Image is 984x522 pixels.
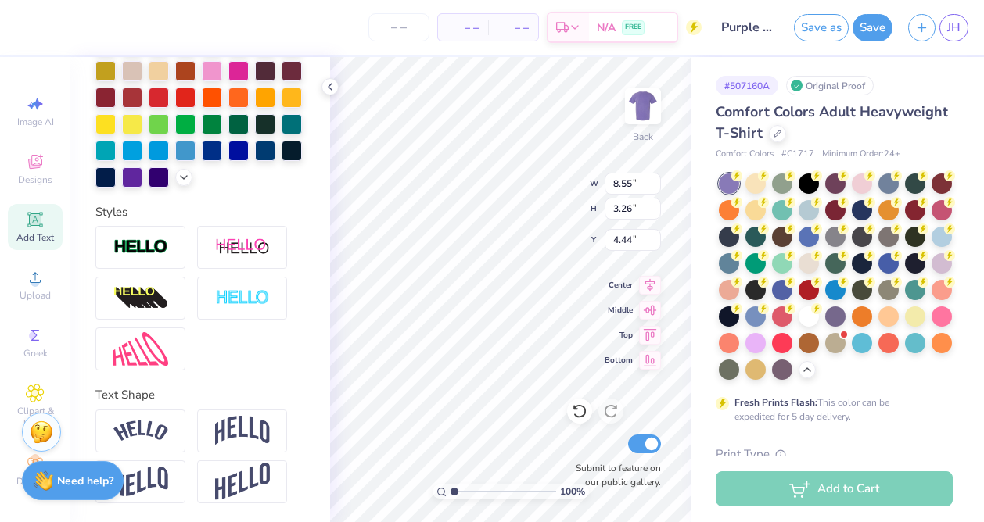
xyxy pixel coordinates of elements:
[368,13,429,41] input: – –
[794,14,849,41] button: Save as
[23,347,48,359] span: Greek
[734,396,817,409] strong: Fresh Prints Flash:
[8,405,63,430] span: Clipart & logos
[447,20,479,36] span: – –
[605,280,633,291] span: Center
[20,289,51,302] span: Upload
[822,148,900,161] span: Minimum Order: 24 +
[716,148,774,161] span: Comfort Colors
[567,461,661,489] label: Submit to feature on our public gallery.
[605,330,633,341] span: Top
[786,76,874,95] div: Original Proof
[113,420,168,442] img: Arc
[716,102,948,142] span: Comfort Colors Adult Heavyweight T-Shirt
[633,130,653,144] div: Back
[113,238,168,256] img: Stroke
[215,463,270,501] img: Rise
[215,238,270,257] img: Shadow
[605,355,633,366] span: Bottom
[560,484,585,499] span: 100 %
[605,305,633,316] span: Middle
[215,416,270,445] img: Arch
[113,467,168,497] img: Flag
[95,386,305,404] div: Text Shape
[17,116,54,128] span: Image AI
[709,12,786,43] input: Untitled Design
[625,22,641,33] span: FREE
[947,19,961,37] span: JH
[215,289,270,307] img: Negative Space
[18,173,52,186] span: Designs
[113,286,168,311] img: 3d Illusion
[57,474,113,488] strong: Need help?
[16,475,54,488] span: Decorate
[95,203,305,221] div: Styles
[716,76,778,95] div: # 507160A
[734,395,927,424] div: This color can be expedited for 5 day delivery.
[16,231,54,244] span: Add Text
[597,20,616,36] span: N/A
[781,148,814,161] span: # C1717
[113,332,168,366] img: Free Distort
[627,91,659,122] img: Back
[497,20,529,36] span: – –
[853,14,892,41] button: Save
[716,445,953,463] div: Print Type
[939,14,968,41] a: JH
